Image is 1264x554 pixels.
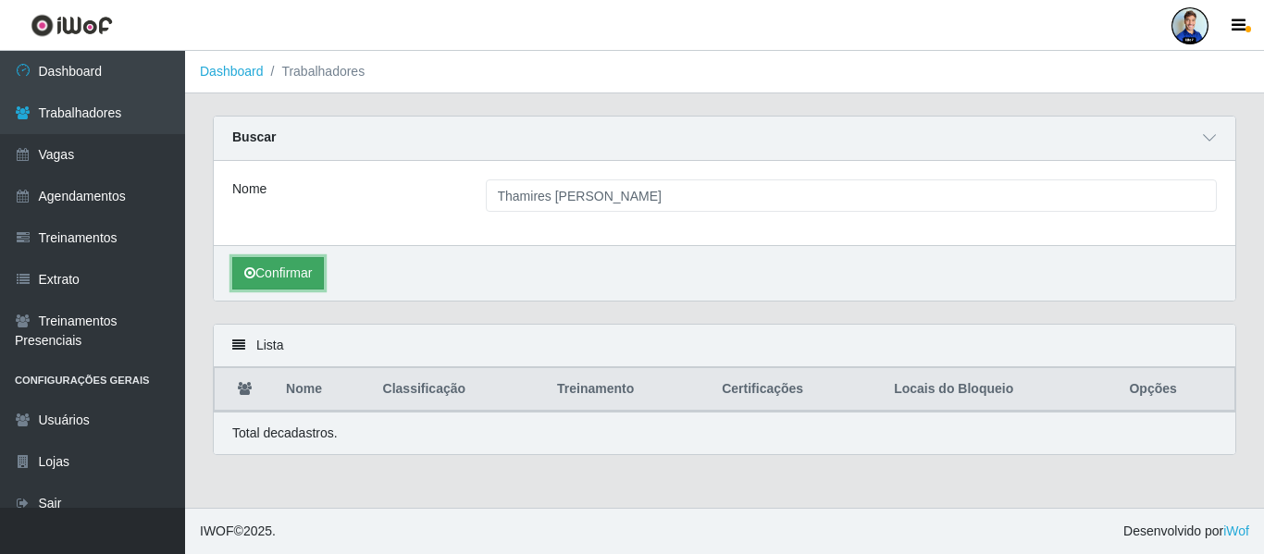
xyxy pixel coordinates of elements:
[232,179,266,199] label: Nome
[1118,368,1234,412] th: Opções
[214,325,1235,367] div: Lista
[264,62,366,81] li: Trabalhadores
[711,368,883,412] th: Certificações
[232,424,338,443] p: Total de cadastros.
[185,51,1264,93] nav: breadcrumb
[275,368,371,412] th: Nome
[232,129,276,144] strong: Buscar
[200,523,234,538] span: IWOF
[546,368,711,412] th: Treinamento
[200,522,276,541] span: © 2025 .
[486,179,1218,212] input: Digite o Nome...
[1123,522,1249,541] span: Desenvolvido por
[200,64,264,79] a: Dashboard
[372,368,547,412] th: Classificação
[31,14,113,37] img: CoreUI Logo
[232,257,324,289] button: Confirmar
[1223,523,1249,538] a: iWof
[883,368,1118,412] th: Locais do Bloqueio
